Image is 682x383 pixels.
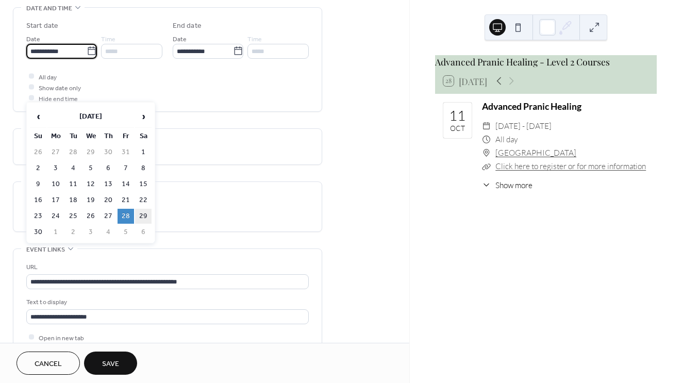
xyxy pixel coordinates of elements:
[136,106,151,127] span: ›
[47,161,64,176] td: 3
[30,177,46,192] td: 9
[449,108,465,123] div: 11
[65,209,81,224] td: 25
[118,177,134,192] td: 14
[47,129,64,144] th: Mo
[30,193,46,208] td: 16
[100,177,117,192] td: 13
[135,177,152,192] td: 15
[82,225,99,240] td: 3
[135,129,152,144] th: Sa
[39,82,81,93] span: Show date only
[435,55,657,69] div: Advanced Pranic Healing - Level 2 Courses
[39,93,78,104] span: Hide end time
[82,193,99,208] td: 19
[47,209,64,224] td: 24
[47,225,64,240] td: 1
[16,352,80,375] button: Cancel
[482,179,491,191] div: ​
[47,106,134,128] th: [DATE]
[26,262,307,273] div: URL
[450,125,465,132] div: Oct
[30,106,46,127] span: ‹
[482,179,533,191] button: ​Show more
[30,161,46,176] td: 2
[82,177,99,192] td: 12
[47,145,64,160] td: 27
[65,129,81,144] th: Tu
[30,129,46,144] th: Su
[47,177,64,192] td: 10
[118,225,134,240] td: 5
[82,129,99,144] th: We
[65,225,81,240] td: 2
[102,359,119,370] span: Save
[82,161,99,176] td: 5
[118,193,134,208] td: 21
[30,209,46,224] td: 23
[39,72,57,82] span: All day
[495,161,646,171] a: Click here to register or for more information
[173,34,187,44] span: Date
[482,133,491,146] div: ​
[65,145,81,160] td: 28
[495,146,576,160] a: [GEOGRAPHIC_DATA]
[30,145,46,160] td: 26
[100,193,117,208] td: 20
[495,120,552,133] span: [DATE] - [DATE]
[26,21,58,31] div: Start date
[65,193,81,208] td: 18
[65,161,81,176] td: 4
[30,225,46,240] td: 30
[482,160,491,173] div: ​
[26,244,65,255] span: Event links
[26,34,40,44] span: Date
[495,133,518,146] span: All day
[39,332,84,343] span: Open in new tab
[135,209,152,224] td: 29
[118,209,134,224] td: 28
[118,161,134,176] td: 7
[100,129,117,144] th: Th
[135,193,152,208] td: 22
[84,352,137,375] button: Save
[482,120,491,133] div: ​
[101,34,115,44] span: Time
[482,146,491,160] div: ​
[35,359,62,370] span: Cancel
[247,34,262,44] span: Time
[82,209,99,224] td: 26
[100,209,117,224] td: 27
[173,21,202,31] div: End date
[65,177,81,192] td: 11
[47,193,64,208] td: 17
[482,101,581,112] a: Advanced Pranic Healing
[118,129,134,144] th: Fr
[26,297,307,308] div: Text to display
[135,161,152,176] td: 8
[26,3,72,14] span: Date and time
[135,225,152,240] td: 6
[82,145,99,160] td: 29
[100,161,117,176] td: 6
[100,225,117,240] td: 4
[495,179,533,191] span: Show more
[100,145,117,160] td: 30
[135,145,152,160] td: 1
[118,145,134,160] td: 31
